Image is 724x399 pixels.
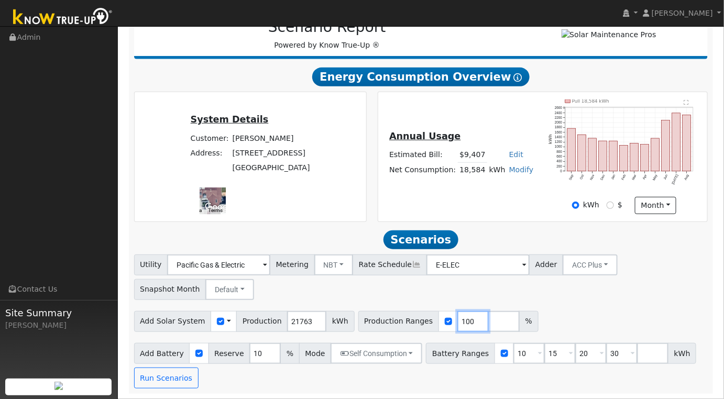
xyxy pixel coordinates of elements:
[683,115,691,172] rect: onclick=""
[555,135,563,139] text: 1400
[607,202,614,209] input: $
[312,68,529,86] span: Energy Consumption Overview
[426,254,530,275] input: Select a Rate Schedule
[618,199,622,210] label: $
[236,311,288,332] span: Production
[509,165,534,174] a: Modify
[8,6,118,29] img: Know True-Up
[280,343,299,364] span: %
[529,254,563,275] span: Adder
[514,73,522,82] i: Show Help
[202,201,237,214] img: Google
[556,160,562,163] text: 400
[209,343,250,364] span: Reserve
[458,148,487,163] td: $9,407
[663,174,669,181] text: Jun
[578,135,586,171] rect: onclick=""
[189,131,231,146] td: Customer:
[652,174,659,182] text: May
[358,311,439,332] span: Production Ranges
[572,98,609,104] text: Pull 18,584 kWh
[684,174,690,181] text: Aug
[202,201,237,214] a: Open this area in Google Maps (opens a new window)
[383,230,458,249] span: Scenarios
[641,145,649,171] rect: onclick=""
[555,106,563,110] text: 2600
[353,254,427,275] span: Rate Schedule
[145,18,509,36] h2: Scenario Report
[509,150,523,159] a: Edit
[5,320,112,331] div: [PERSON_NAME]
[389,131,460,141] u: Annual Usage
[635,197,676,215] button: month
[139,18,515,51] div: Powered by Know True-Up ®
[299,343,331,364] span: Mode
[561,169,563,173] text: 0
[572,202,579,209] input: kWh
[620,146,628,171] rect: onclick=""
[555,130,563,134] text: 1600
[583,199,599,210] label: kWh
[548,135,553,145] text: kWh
[671,174,679,185] text: [DATE]
[426,343,495,364] span: Battery Ranges
[134,343,190,364] span: Add Battery
[630,143,639,172] rect: onclick=""
[388,162,458,178] td: Net Consumption:
[567,128,576,171] rect: onclick=""
[487,162,507,178] td: kWh
[555,120,563,124] text: 2000
[555,145,563,149] text: 1000
[610,174,616,181] text: Jan
[555,126,563,129] text: 1800
[231,160,312,175] td: [GEOGRAPHIC_DATA]
[668,343,696,364] span: kWh
[208,207,223,213] a: Terms (opens in new tab)
[458,162,487,178] td: 18,584
[314,254,354,275] button: NBT
[609,141,618,172] rect: onclick=""
[556,164,562,168] text: 200
[191,114,269,125] u: System Details
[579,174,585,180] text: Oct
[189,146,231,160] td: Address:
[599,141,607,171] rect: onclick=""
[134,254,168,275] span: Utility
[205,279,254,300] button: Default
[588,138,597,171] rect: onclick=""
[556,150,562,153] text: 800
[631,174,637,181] text: Mar
[662,120,670,171] rect: onclick=""
[642,174,649,181] text: Apr
[54,382,63,390] img: retrieve
[231,146,312,160] td: [STREET_ADDRESS]
[556,154,562,158] text: 600
[167,254,270,275] input: Select a Utility
[672,113,681,171] rect: onclick=""
[388,148,458,163] td: Estimated Bill:
[563,254,618,275] button: ACC Plus
[555,111,563,115] text: 2400
[568,174,575,181] text: Sep
[134,279,206,300] span: Snapshot Month
[5,306,112,320] span: Site Summary
[652,9,713,17] span: [PERSON_NAME]
[331,343,422,364] button: Self Consumption
[600,174,606,181] text: Dec
[621,174,627,181] text: Feb
[326,311,354,332] span: kWh
[562,29,656,40] img: Solar Maintenance Pros
[134,368,199,389] button: Run Scenarios
[684,100,689,105] text: 
[134,311,212,332] span: Add Solar System
[555,116,563,119] text: 2200
[270,254,315,275] span: Metering
[231,131,312,146] td: [PERSON_NAME]
[519,311,538,332] span: %
[589,174,596,181] text: Nov
[651,138,660,171] rect: onclick=""
[555,140,563,144] text: 1200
